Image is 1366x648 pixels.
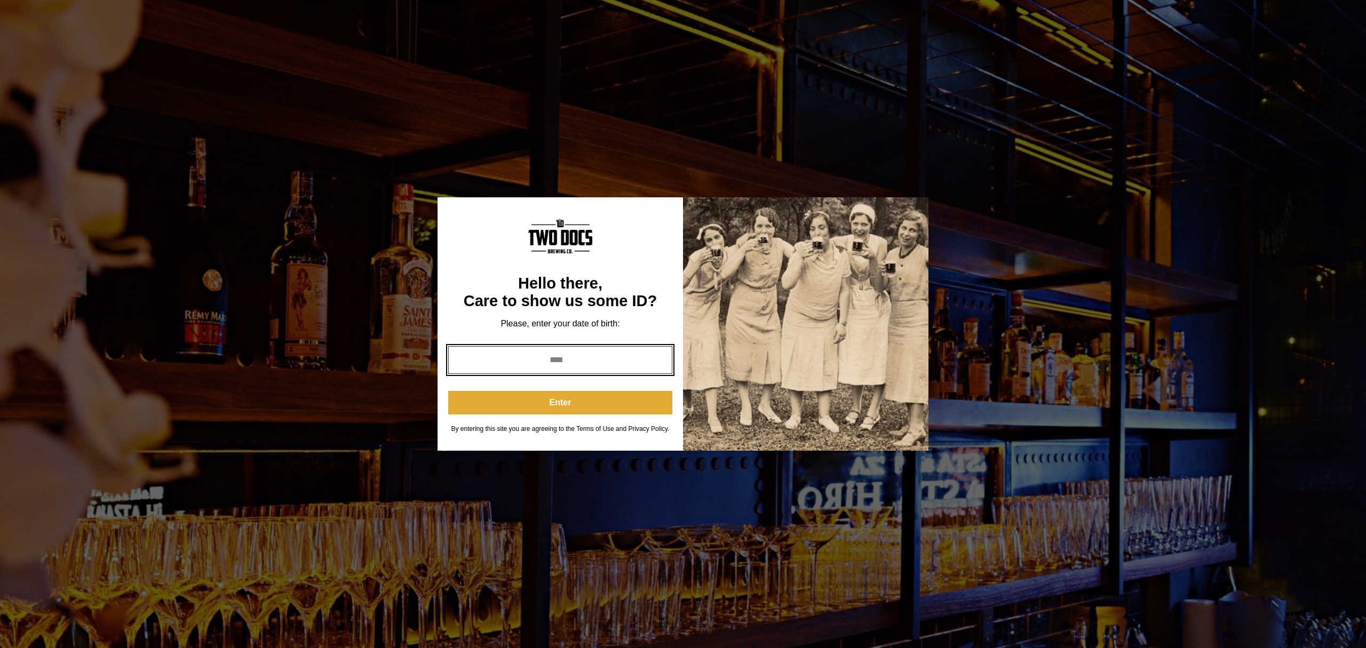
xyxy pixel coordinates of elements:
[448,391,672,414] button: Enter
[448,425,672,433] div: By entering this site you are agreeing to the Terms of Use and Privacy Policy.
[528,219,592,253] img: Content Logo
[448,318,672,329] div: Please, enter your date of birth:
[448,346,672,374] input: year
[448,275,672,310] div: Hello there, Care to show us some ID?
